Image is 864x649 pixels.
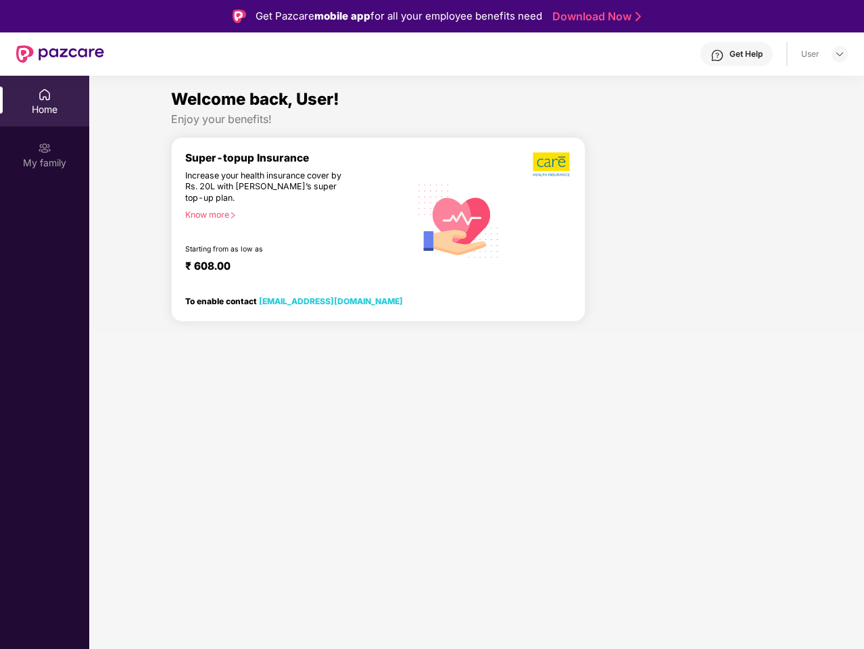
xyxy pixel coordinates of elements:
[834,49,845,59] img: svg+xml;base64,PHN2ZyBpZD0iRHJvcGRvd24tMzJ4MzIiIHhtbG5zPSJodHRwOi8vd3d3LnczLm9yZy8yMDAwL3N2ZyIgd2...
[533,151,571,177] img: b5dec4f62d2307b9de63beb79f102df3.png
[16,45,104,63] img: New Pazcare Logo
[552,9,637,24] a: Download Now
[185,170,352,204] div: Increase your health insurance cover by Rs. 20L with [PERSON_NAME]’s super top-up plan.
[185,151,410,164] div: Super-topup Insurance
[729,49,763,59] div: Get Help
[635,9,641,24] img: Stroke
[256,8,542,24] div: Get Pazcare for all your employee benefits need
[410,171,507,269] img: svg+xml;base64,PHN2ZyB4bWxucz0iaHR0cDovL3d3dy53My5vcmcvMjAwMC9zdmciIHhtbG5zOnhsaW5rPSJodHRwOi8vd3...
[185,210,402,219] div: Know more
[171,89,339,109] span: Welcome back, User!
[185,260,397,276] div: ₹ 608.00
[38,88,51,101] img: svg+xml;base64,PHN2ZyBpZD0iSG9tZSIgeG1sbnM9Imh0dHA6Ly93d3cudzMub3JnLzIwMDAvc3ZnIiB3aWR0aD0iMjAiIG...
[38,141,51,155] img: svg+xml;base64,PHN2ZyB3aWR0aD0iMjAiIGhlaWdodD0iMjAiIHZpZXdCb3g9IjAgMCAyMCAyMCIgZmlsbD0ibm9uZSIgeG...
[314,9,370,22] strong: mobile app
[233,9,246,23] img: Logo
[711,49,724,62] img: svg+xml;base64,PHN2ZyBpZD0iSGVscC0zMngzMiIgeG1sbnM9Imh0dHA6Ly93d3cudzMub3JnLzIwMDAvc3ZnIiB3aWR0aD...
[171,112,782,126] div: Enjoy your benefits!
[259,296,403,306] a: [EMAIL_ADDRESS][DOMAIN_NAME]
[801,49,819,59] div: User
[185,245,353,254] div: Starting from as low as
[229,212,237,219] span: right
[185,296,403,306] div: To enable contact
